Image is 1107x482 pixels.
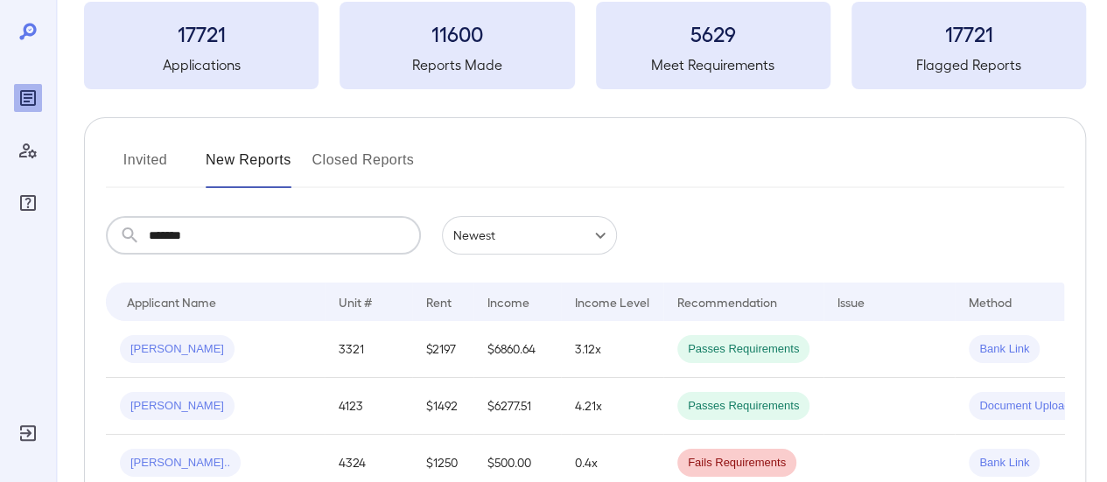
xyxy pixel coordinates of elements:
[473,378,561,435] td: $6277.51
[84,54,319,75] h5: Applications
[969,291,1012,312] div: Method
[561,378,663,435] td: 4.21x
[575,291,649,312] div: Income Level
[14,419,42,447] div: Log Out
[106,146,185,188] button: Invited
[677,341,809,358] span: Passes Requirements
[412,321,473,378] td: $2197
[206,146,291,188] button: New Reports
[969,455,1040,472] span: Bank Link
[340,54,574,75] h5: Reports Made
[837,291,865,312] div: Issue
[473,321,561,378] td: $6860.64
[596,19,830,47] h3: 5629
[442,216,617,255] div: Newest
[120,455,241,472] span: [PERSON_NAME]..
[851,54,1086,75] h5: Flagged Reports
[339,291,372,312] div: Unit #
[596,54,830,75] h5: Meet Requirements
[969,341,1040,358] span: Bank Link
[84,19,319,47] h3: 17721
[487,291,529,312] div: Income
[14,84,42,112] div: Reports
[14,136,42,164] div: Manage Users
[851,19,1086,47] h3: 17721
[969,398,1081,415] span: Document Upload
[561,321,663,378] td: 3.12x
[312,146,415,188] button: Closed Reports
[340,19,574,47] h3: 11600
[120,341,235,358] span: [PERSON_NAME]
[677,398,809,415] span: Passes Requirements
[325,378,412,435] td: 4123
[426,291,454,312] div: Rent
[677,291,777,312] div: Recommendation
[325,321,412,378] td: 3321
[127,291,216,312] div: Applicant Name
[84,2,1086,89] summary: 17721Applications11600Reports Made5629Meet Requirements17721Flagged Reports
[120,398,235,415] span: [PERSON_NAME]
[14,189,42,217] div: FAQ
[412,378,473,435] td: $1492
[677,455,796,472] span: Fails Requirements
